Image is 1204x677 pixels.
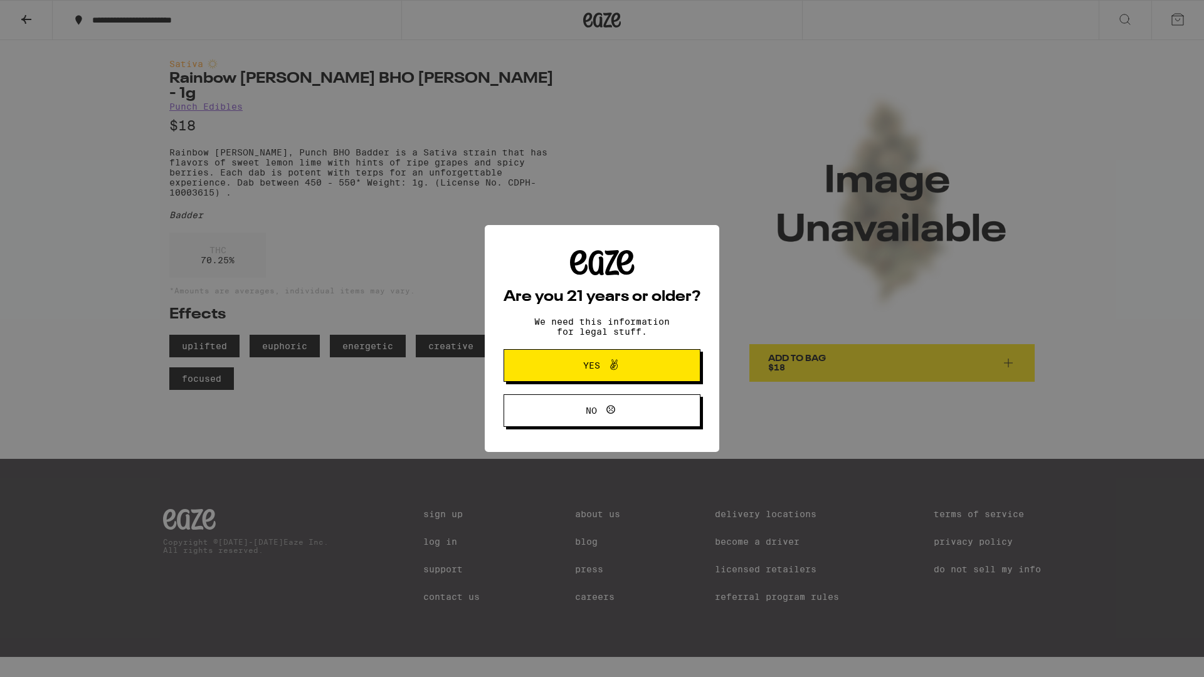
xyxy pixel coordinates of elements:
[504,394,700,427] button: No
[583,361,600,370] span: Yes
[586,406,597,415] span: No
[504,290,700,305] h2: Are you 21 years or older?
[504,349,700,382] button: Yes
[524,317,680,337] p: We need this information for legal stuff.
